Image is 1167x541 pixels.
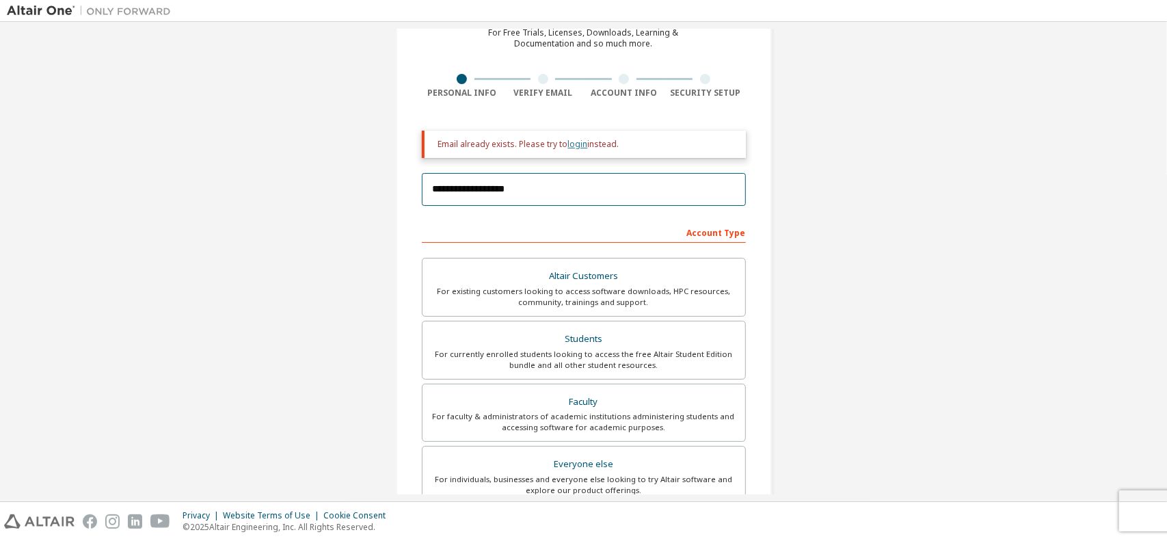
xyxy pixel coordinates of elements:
div: Account Type [422,221,746,243]
div: For faculty & administrators of academic institutions administering students and accessing softwa... [431,411,737,433]
img: youtube.svg [150,514,170,529]
a: login [568,138,588,150]
div: Account Info [584,88,665,98]
div: For existing customers looking to access software downloads, HPC resources, community, trainings ... [431,286,737,308]
img: instagram.svg [105,514,120,529]
div: For currently enrolled students looking to access the free Altair Student Edition bundle and all ... [431,349,737,371]
p: © 2025 Altair Engineering, Inc. All Rights Reserved. [183,521,394,533]
div: Everyone else [431,455,737,474]
div: Students [431,330,737,349]
div: Security Setup [665,88,746,98]
img: altair_logo.svg [4,514,75,529]
div: Personal Info [422,88,503,98]
img: Altair One [7,4,178,18]
div: Verify Email [502,88,584,98]
div: Privacy [183,510,223,521]
div: Cookie Consent [323,510,394,521]
img: linkedin.svg [128,514,142,529]
div: Email already exists. Please try to instead. [438,139,735,150]
div: For individuals, businesses and everyone else looking to try Altair software and explore our prod... [431,474,737,496]
div: For Free Trials, Licenses, Downloads, Learning & Documentation and so much more. [489,27,679,49]
div: Faculty [431,393,737,412]
div: Altair Customers [431,267,737,286]
div: Website Terms of Use [223,510,323,521]
img: facebook.svg [83,514,97,529]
